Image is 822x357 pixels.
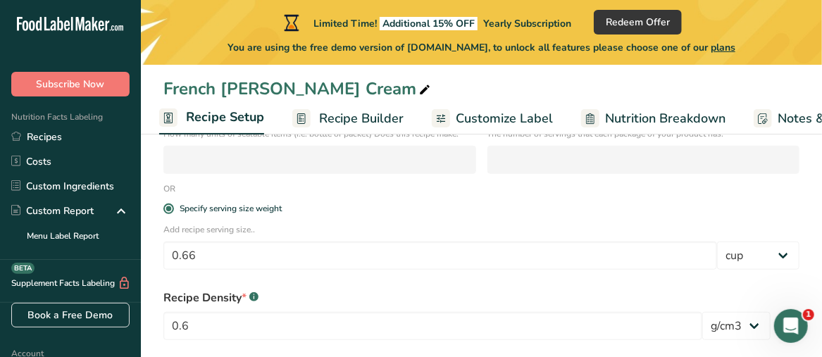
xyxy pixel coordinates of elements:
[281,14,571,31] div: Limited Time!
[319,109,404,128] span: Recipe Builder
[380,17,478,30] span: Additional 15% OFF
[432,103,553,134] a: Customize Label
[483,17,571,30] span: Yearly Subscription
[228,40,735,55] span: You are using the free demo version of [DOMAIN_NAME], to unlock all features please choose one of...
[292,103,404,134] a: Recipe Builder
[606,15,670,30] span: Redeem Offer
[163,289,799,306] div: Recipe Density
[11,203,94,218] div: Custom Report
[180,203,282,214] div: Specify serving size weight
[605,109,726,128] span: Nutrition Breakdown
[163,242,717,270] input: Type your serving size here
[803,309,814,320] span: 1
[456,109,553,128] span: Customize Label
[11,72,130,96] button: Subscribe Now
[186,108,264,127] span: Recipe Setup
[163,76,433,101] div: French [PERSON_NAME] Cream
[11,263,35,274] div: BETA
[581,103,726,134] a: Nutrition Breakdown
[163,223,799,236] p: Add recipe serving size..
[774,309,808,343] iframe: Intercom live chat
[163,312,702,340] input: Type your density here
[159,101,264,135] a: Recipe Setup
[155,182,184,195] div: OR
[594,10,682,35] button: Redeem Offer
[711,41,735,54] span: plans
[11,303,130,327] a: Book a Free Demo
[37,77,105,92] span: Subscribe Now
